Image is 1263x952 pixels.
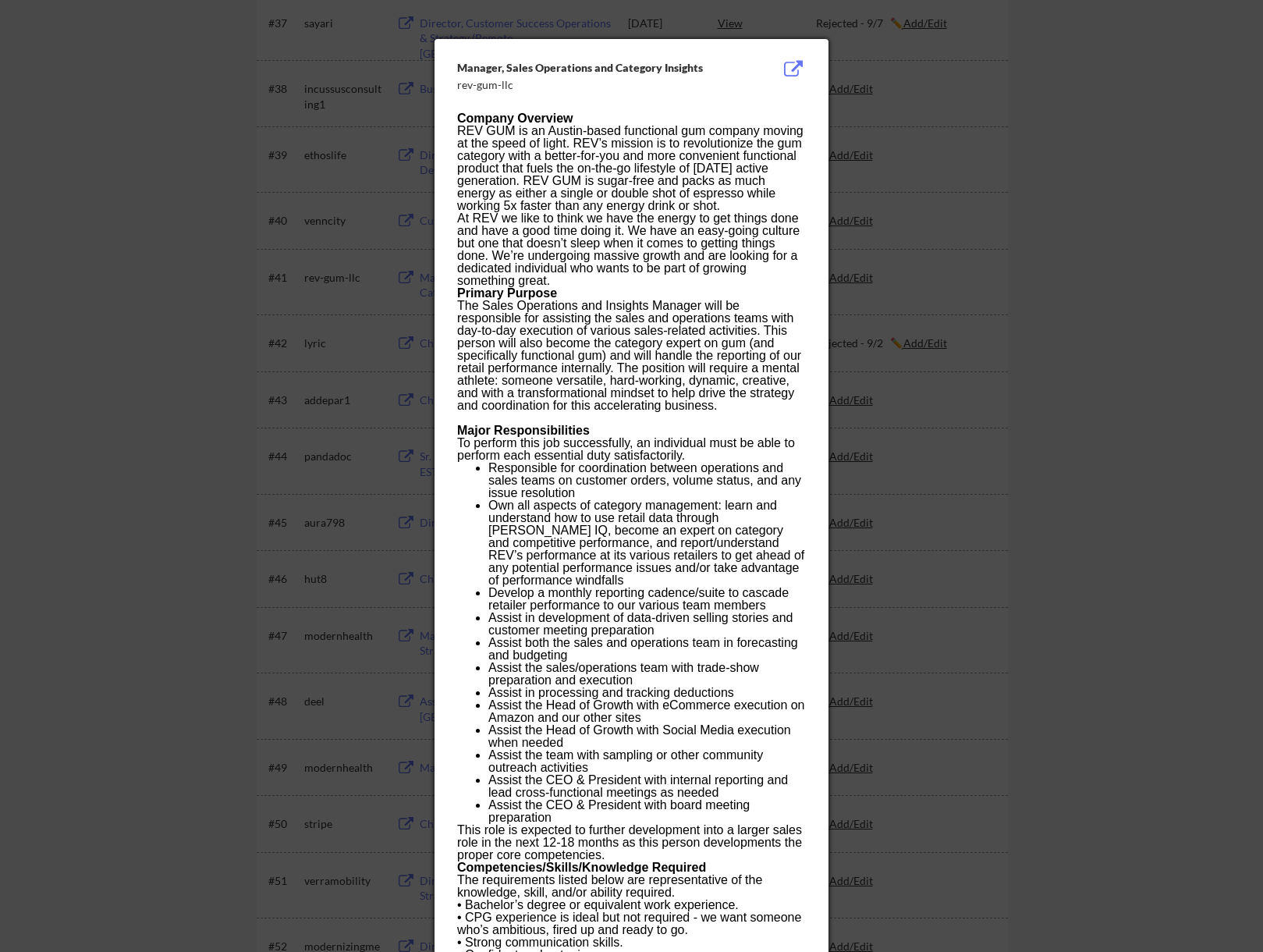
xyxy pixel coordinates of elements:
[488,724,805,749] li: Assist the Head of Growth with Social Media execution when needed
[488,637,805,662] li: Assist both the sales and operations team in forecasting and budgeting
[457,77,727,93] div: rev-gum-llc
[457,861,706,874] strong: Competencies/Skills/Knowledge Required
[488,749,805,774] li: Assist the team with sampling or other community outreach activities
[457,212,805,287] p: At REV we like to think we have the energy to get things done and have a good time doing it. We h...
[488,462,805,499] li: Responsible for coordination between operations and sales teams on customer orders, volume status...
[457,300,805,424] p: The Sales Operations and Insights Manager will be responsible for assisting the sales and operati...
[457,874,805,899] p: The requirements listed below are representative of the knowledge, skill, and/or ability required.
[457,112,573,125] strong: Company Overview
[457,899,805,911] p: • Bachelor’s degree or equivalent work experience.
[488,687,805,699] li: Assist in processing and tracking deductions
[457,125,805,212] p: REV GUM is an Austin-based functional gum company moving at the speed of light. REV’s mission is ...
[488,587,805,612] li: Develop a monthly reporting cadence/suite to cascade retailer performance to our various team mem...
[488,612,805,637] li: Assist in development of data-driven selling stories and customer meeting preparation
[488,699,805,724] li: Assist the Head of Growth with eCommerce execution on Amazon and our other sites
[488,774,805,799] li: Assist the CEO & President with internal reporting and lead cross-functional meetings as needed
[488,499,805,587] li: Own all aspects of category management: learn and understand how to use retail data through [PERS...
[457,424,590,437] strong: Major Responsibilities
[457,437,805,462] p: To perform this job successfully, an individual must be able to perform each essential duty satis...
[488,662,805,687] li: Assist the sales/operations team with trade-show preparation and execution
[457,936,805,949] p: • Strong communication skills.
[488,799,805,824] li: Assist the CEO & President with board meeting preparation
[457,911,805,936] p: • CPG experience is ideal but not required - we want someone who’s ambitious, fired up and ready ...
[457,60,727,76] div: Manager, Sales Operations and Category Insights
[457,824,805,861] p: This role is expected to further development into a larger sales role in the next 12-18 months as...
[457,286,557,300] strong: Primary Purpose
